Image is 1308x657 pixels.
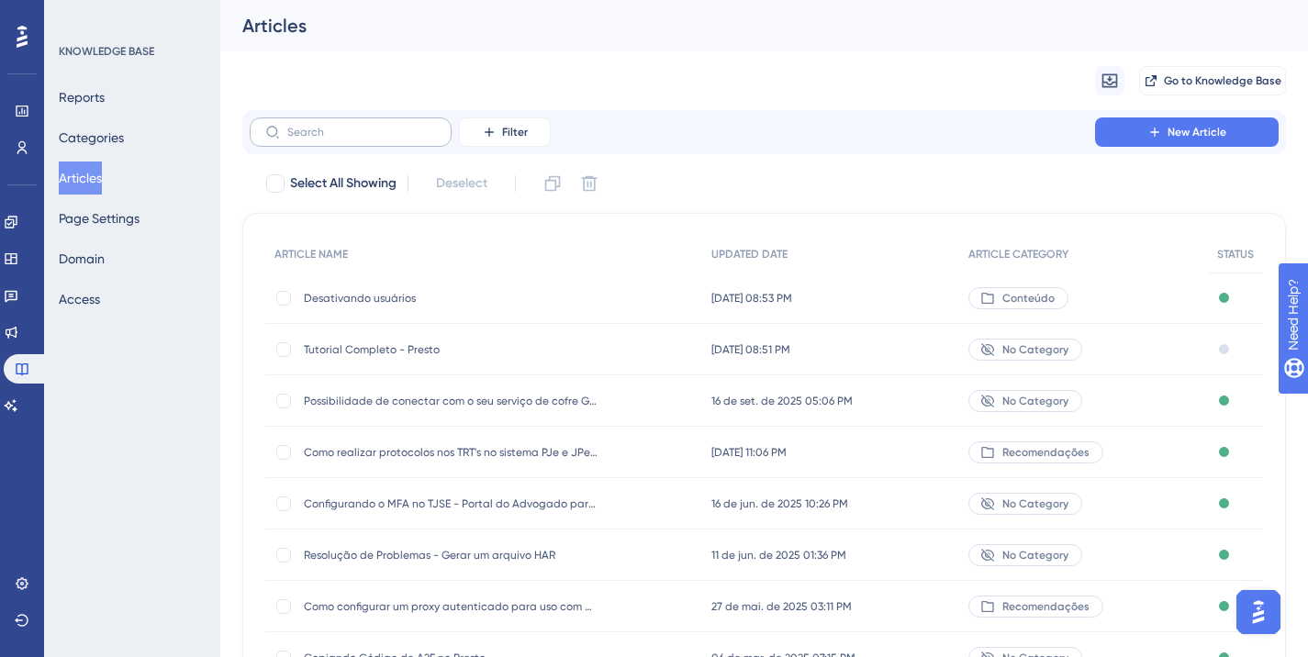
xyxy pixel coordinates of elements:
span: Tutorial Completo - Presto [304,342,598,357]
button: Page Settings [59,202,140,235]
span: Como configurar um proxy autenticado para uso com o Presto [304,599,598,614]
span: UPDATED DATE [711,247,788,262]
span: Recomendações [1002,445,1090,460]
span: Desativando usuários [304,291,598,306]
span: 16 de set. de 2025 05:06 PM [711,394,853,408]
span: ARTICLE CATEGORY [968,247,1068,262]
span: Como realizar protocolos nos TRT's no sistema PJe e JPe MG com o Presto [304,445,598,460]
span: New Article [1168,125,1226,139]
span: Need Help? [43,5,115,27]
span: [DATE] 11:06 PM [711,445,787,460]
button: Domain [59,242,105,275]
span: 11 de jun. de 2025 01:36 PM [711,548,846,562]
span: Recomendações [1002,599,1090,614]
span: No Category [1002,394,1068,408]
span: Filter [502,125,528,139]
span: Configurando o MFA no TJSE - Portal do Advogado para uso no Presto [304,496,598,511]
button: Deselect [419,167,504,200]
span: No Category [1002,548,1068,562]
button: Access [59,283,100,316]
span: [DATE] 08:53 PM [711,291,792,306]
button: New Article [1095,117,1279,147]
input: Search [287,126,436,139]
span: ARTICLE NAME [274,247,348,262]
span: STATUS [1217,247,1254,262]
span: 27 de mai. de 2025 03:11 PM [711,599,852,614]
button: Articles [59,161,102,195]
span: Possibilidade de conectar com o seu serviço de cofre Google Secret Manager [304,394,598,408]
iframe: UserGuiding AI Assistant Launcher [1231,585,1286,640]
span: No Category [1002,496,1068,511]
span: Conteúdo [1002,291,1055,306]
button: Filter [459,117,551,147]
span: Resolução de Problemas - Gerar um arquivo HAR [304,548,598,562]
span: 16 de jun. de 2025 10:26 PM [711,496,848,511]
span: Deselect [436,173,487,195]
div: Articles [242,13,1240,39]
span: [DATE] 08:51 PM [711,342,790,357]
button: Categories [59,121,124,154]
button: Reports [59,81,105,114]
span: Go to Knowledge Base [1164,73,1281,88]
button: Go to Knowledge Base [1139,66,1286,95]
span: Select All Showing [290,173,397,195]
div: KNOWLEDGE BASE [59,44,154,59]
span: No Category [1002,342,1068,357]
